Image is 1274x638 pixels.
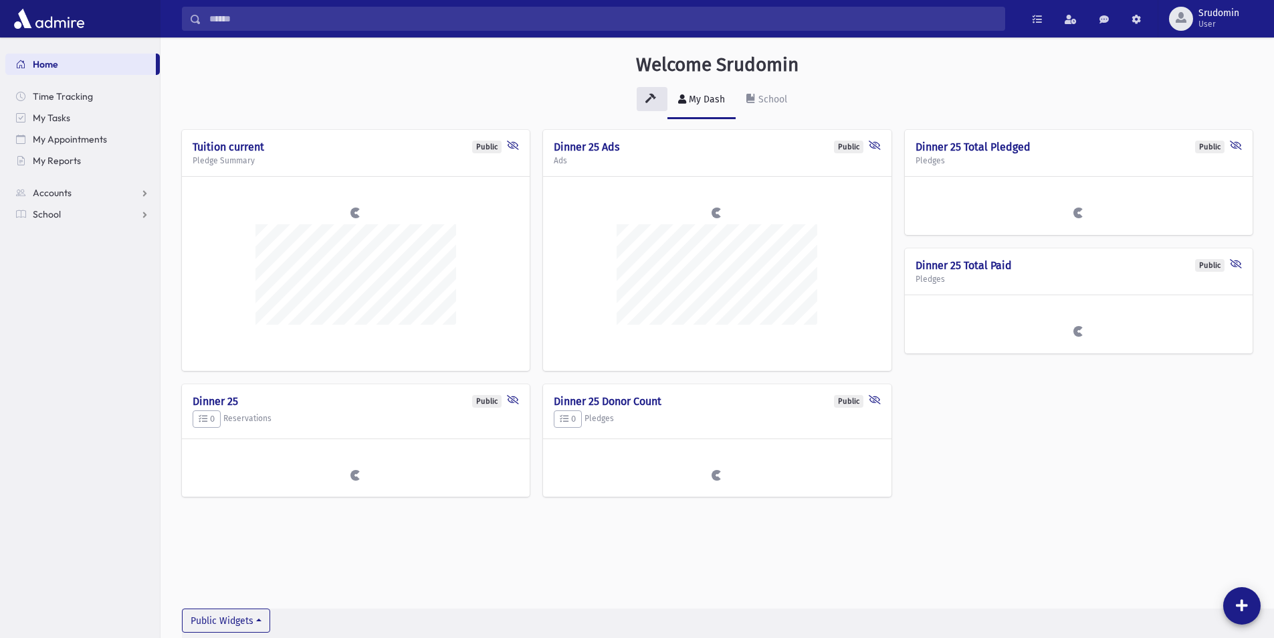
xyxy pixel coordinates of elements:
a: My Dash [667,82,736,119]
div: Public [834,395,863,408]
button: Public Widgets [182,609,270,633]
h5: Pledges [916,156,1242,165]
span: 0 [199,414,215,424]
span: Home [33,58,58,70]
span: School [33,208,61,220]
span: My Appointments [33,133,107,145]
span: 0 [560,414,576,424]
span: User [1198,19,1239,29]
a: School [5,204,160,225]
button: 0 [554,410,582,428]
h5: Pledges [916,274,1242,284]
div: Public [1195,141,1225,153]
button: 0 [193,410,221,428]
span: My Tasks [33,112,70,124]
a: School [736,82,798,119]
h4: Dinner 25 Donor Count [554,395,880,408]
div: Public [472,141,502,153]
img: AdmirePro [11,5,88,32]
h4: Dinner 25 [193,395,519,408]
a: My Appointments [5,129,160,150]
div: My Dash [686,94,725,105]
span: My Reports [33,155,81,167]
h4: Dinner 25 Total Paid [916,259,1242,272]
div: Public [472,395,502,408]
h4: Dinner 25 Total Pledged [916,141,1242,153]
a: Accounts [5,182,160,204]
h5: Reservations [193,410,519,428]
div: Public [834,141,863,153]
a: Time Tracking [5,86,160,107]
a: My Reports [5,150,160,171]
a: My Tasks [5,107,160,129]
h4: Dinner 25 Ads [554,141,880,153]
div: School [756,94,787,105]
h3: Welcome Srudomin [636,54,799,76]
input: Search [201,7,1004,31]
h4: Tuition current [193,141,519,153]
span: Time Tracking [33,90,93,102]
a: Home [5,54,156,75]
h5: Ads [554,156,880,165]
div: Public [1195,259,1225,272]
span: Accounts [33,187,72,199]
h5: Pledge Summary [193,156,519,165]
h5: Pledges [554,410,880,428]
span: Srudomin [1198,8,1239,19]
